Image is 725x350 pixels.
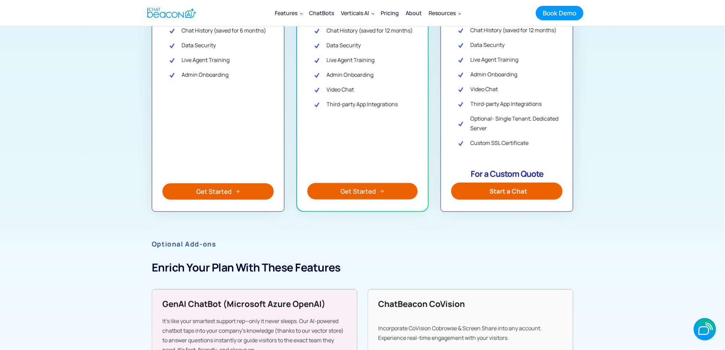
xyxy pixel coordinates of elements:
div: Resources [429,8,456,18]
a: About [402,4,425,22]
div: Features [275,8,297,18]
div: Data Security [182,40,216,50]
a: ChatBots [306,4,337,22]
div: Book Demo [543,9,577,17]
div: Video Chat [470,84,498,94]
div: About [406,8,422,18]
div: Optional- Single Tenant, Dedicated Server [470,114,563,133]
div: ChatBots [309,8,334,18]
a: Book Demo [536,6,583,20]
div: Data Security [470,40,505,50]
img: Check [169,42,175,49]
img: Check [314,27,320,34]
img: Arrow [236,190,240,194]
a: Pricing [377,5,402,21]
div: Video Chat [327,85,354,94]
div: Get Started [341,187,376,196]
img: Check [314,57,320,63]
div: Third-party App Integrations [470,99,542,109]
div: Chat History (saved for 12 months) [327,26,413,35]
img: Check [458,71,464,78]
div: Custom SSL Certificate [470,138,529,148]
a: home [142,4,200,21]
img: Check [458,140,464,146]
div: Resources [425,5,464,21]
div: Get Started [196,187,232,196]
img: Check [458,120,464,127]
img: Dropdown [372,12,374,15]
div: Admin Onboarding [182,70,229,80]
strong: GenAI ChatBot (microsoft Azure OpenAI) [162,298,325,310]
img: Check [458,57,464,63]
div: Live Agent Training [182,55,230,65]
div: Pricing [381,8,399,18]
img: Check [314,86,320,93]
strong: Optional Add-ons [152,240,216,249]
img: Check [169,72,175,78]
img: Check [314,101,320,108]
div: Verticals AI [337,5,377,21]
img: Arrow [380,189,384,193]
div: Third-party App Integrations [327,99,398,109]
span: Start a Chat [490,186,527,196]
h3: Enrich Your Plan With These Features [152,260,573,276]
div: Chat History (saved for 12 months) [470,25,557,35]
img: Check [314,72,320,78]
div: Admin Onboarding [327,70,373,80]
img: Check [458,42,464,48]
div: For a Custom Quote [451,168,563,183]
img: Dropdown [458,12,461,15]
img: Check [169,57,175,63]
p: Incorporate CoVision Cobrowse & Screen Share into any account. Experience real-time engagement wi... [378,324,561,343]
div: Verticals AI [341,8,369,18]
a: Get Started [162,183,274,200]
div: Data Security [327,40,361,50]
img: Check [169,27,175,34]
div: Features [271,5,306,21]
div: Live Agent Training [327,55,374,65]
div: Chat History (saved for 6 months) [182,26,266,35]
img: Check [458,27,464,34]
strong: ChatBeacon CoVision [378,298,465,310]
img: Check [458,86,464,93]
a: Start a Chat [451,183,562,200]
img: Dropdown [300,12,303,15]
img: Check [458,101,464,107]
div: Live Agent Training [470,55,518,64]
img: Check [314,42,320,49]
a: Get Started [307,183,418,200]
div: Admin Onboarding [470,70,517,79]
